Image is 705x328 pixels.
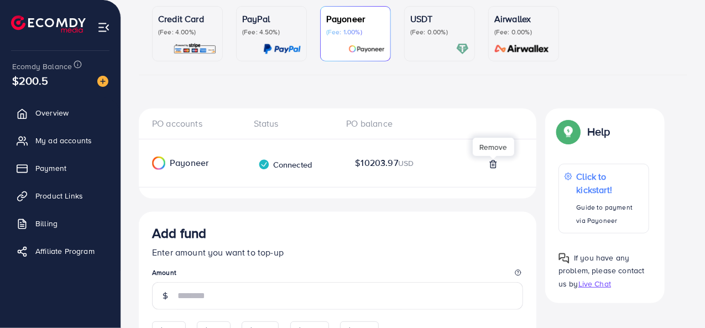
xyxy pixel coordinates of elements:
a: Affiliate Program [8,240,112,262]
p: (Fee: 4.50%) [242,28,301,37]
span: Billing [35,218,58,229]
iframe: Chat [658,278,697,320]
span: Overview [35,107,69,118]
img: logo [11,15,86,33]
span: Product Links [35,190,83,201]
div: Status [245,117,338,130]
img: menu [97,21,110,34]
p: Help [587,125,610,138]
p: (Fee: 0.00%) [410,28,469,37]
p: (Fee: 1.00%) [326,28,385,37]
h3: Add fund [152,225,206,241]
img: Payoneer [152,157,165,170]
p: Click to kickstart! [577,170,643,196]
span: Live Chat [578,278,611,289]
img: image [97,76,108,87]
p: Guide to payment via Payoneer [577,201,643,227]
img: verified [258,159,270,170]
a: Billing [8,212,112,235]
img: Popup guide [558,253,570,264]
a: Payment [8,157,112,179]
img: card [491,43,553,55]
span: Ecomdy Balance [12,61,72,72]
img: card [263,43,301,55]
span: If you have any problem, please contact us by [558,252,645,289]
div: PO balance [338,117,431,130]
div: Connected [258,159,312,170]
p: Enter amount you want to top-up [152,246,523,259]
p: PayPal [242,12,301,25]
img: card [173,43,217,55]
span: $10203.97 [356,157,414,169]
p: Credit Card [158,12,217,25]
a: My ad accounts [8,129,112,152]
span: $200.5 [12,72,48,88]
p: Airwallex [494,12,553,25]
img: card [348,43,385,55]
a: Overview [8,102,112,124]
img: Popup guide [558,122,578,142]
p: (Fee: 0.00%) [494,28,553,37]
span: Payment [35,163,66,174]
div: Remove [473,138,514,156]
p: Payoneer [326,12,385,25]
span: My ad accounts [35,135,92,146]
a: Product Links [8,185,112,207]
p: (Fee: 4.00%) [158,28,217,37]
span: USD [398,158,414,169]
img: card [456,43,469,55]
span: Affiliate Program [35,246,95,257]
legend: Amount [152,268,523,282]
p: USDT [410,12,469,25]
div: Payoneer [139,157,225,170]
div: PO accounts [152,117,245,130]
